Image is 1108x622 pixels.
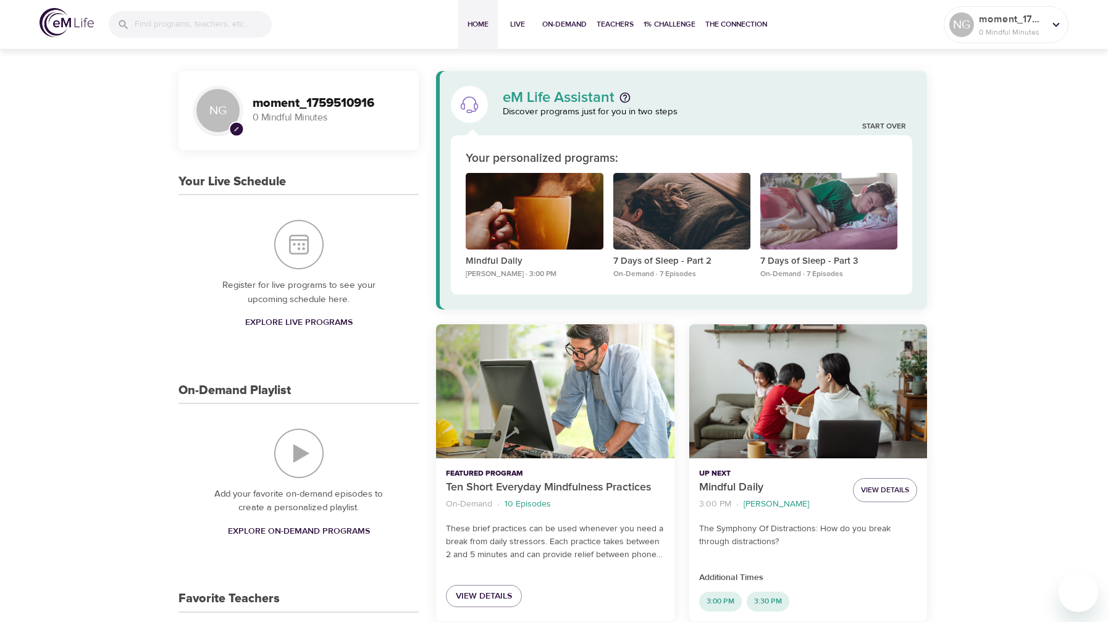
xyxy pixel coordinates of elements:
[446,496,664,513] nav: breadcrumb
[699,571,917,584] p: Additional Times
[240,311,358,334] a: Explore Live Programs
[253,96,404,111] h3: moment_1759510916
[747,596,789,607] span: 3:30 PM
[699,592,742,611] div: 3:00 PM
[460,95,479,114] img: eM Life Assistant
[178,592,280,606] h3: Favorite Teachers
[446,498,492,511] p: On-Demand
[466,173,603,255] button: Mindful Daily
[979,12,1044,27] p: moment_1759510916
[40,8,94,37] img: logo
[446,468,664,479] p: Featured Program
[699,468,843,479] p: Up Next
[436,324,674,458] button: Ten Short Everyday Mindfulness Practices
[760,254,897,269] p: 7 Days of Sleep - Part 3
[979,27,1044,38] p: 0 Mindful Minutes
[949,12,974,37] div: NG
[542,18,587,31] span: On-Demand
[456,589,512,604] span: View Details
[744,498,809,511] p: [PERSON_NAME]
[228,524,370,539] span: Explore On-Demand Programs
[505,498,551,511] p: 10 Episodes
[135,11,272,38] input: Find programs, teachers, etc...
[466,269,603,280] p: [PERSON_NAME] · 3:00 PM
[613,173,750,255] button: 7 Days of Sleep - Part 2
[503,90,615,105] p: eM Life Assistant
[862,122,906,132] a: Start Over
[760,173,897,255] button: 7 Days of Sleep - Part 3
[497,496,500,513] li: ·
[463,18,493,31] span: Home
[689,324,927,458] button: Mindful Daily
[203,487,394,515] p: Add your favorite on-demand episodes to create a personalized playlist.
[613,254,750,269] p: 7 Days of Sleep - Part 2
[446,523,664,561] p: These brief practices can be used whenever you need a break from daily stressors. Each practice t...
[699,479,843,496] p: Mindful Daily
[178,384,291,398] h3: On-Demand Playlist
[446,479,664,496] p: Ten Short Everyday Mindfulness Practices
[760,269,897,280] p: On-Demand · 7 Episodes
[503,18,532,31] span: Live
[253,111,404,125] p: 0 Mindful Minutes
[466,150,618,168] p: Your personalized programs:
[446,585,522,608] a: View Details
[699,498,731,511] p: 3:00 PM
[245,315,353,330] span: Explore Live Programs
[597,18,634,31] span: Teachers
[274,220,324,269] img: Your Live Schedule
[223,520,375,543] a: Explore On-Demand Programs
[861,484,909,497] span: View Details
[644,18,695,31] span: 1% Challenge
[613,269,750,280] p: On-Demand · 7 Episodes
[699,496,843,513] nav: breadcrumb
[705,18,767,31] span: The Connection
[699,596,742,607] span: 3:00 PM
[274,429,324,478] img: On-Demand Playlist
[178,175,286,189] h3: Your Live Schedule
[203,279,394,306] p: Register for live programs to see your upcoming schedule here.
[736,496,739,513] li: ·
[1059,573,1098,612] iframe: Button to launch messaging window
[853,478,917,502] button: View Details
[193,86,243,135] div: NG
[503,105,912,119] p: Discover programs just for you in two steps
[466,254,603,269] p: Mindful Daily
[699,523,917,548] p: The Symphony Of Distractions: How do you break through distractions?
[747,592,789,611] div: 3:30 PM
